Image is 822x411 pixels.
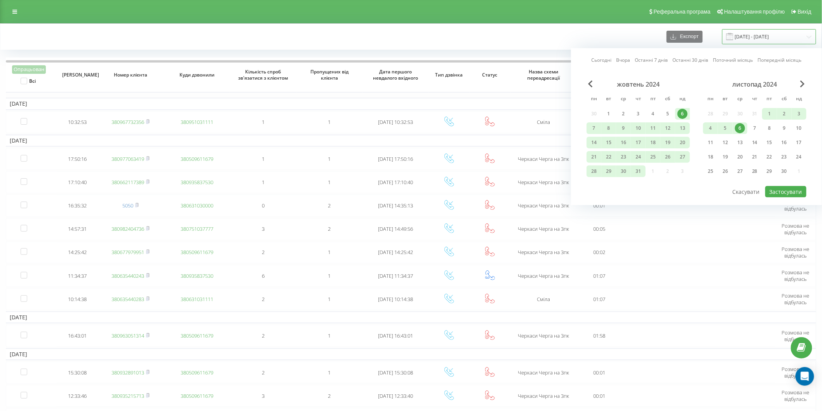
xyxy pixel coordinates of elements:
div: 19 [720,152,730,162]
div: пн 28 жовт 2024 р. [587,165,601,177]
div: ср 27 лист 2024 р. [733,165,747,177]
span: Розмова не відбулась [782,366,809,379]
label: Всі [21,78,36,84]
div: 5 [720,123,730,133]
div: 13 [735,138,745,148]
div: 10 [794,123,804,133]
span: Розмова не відбулась [782,222,809,236]
div: пн 4 лист 2024 р. [703,122,718,134]
span: Розмова не відбулась [782,292,809,306]
td: Черкаси Черга на 3пк [510,242,577,263]
span: Куди дзвонили [171,72,223,78]
a: 380751037777 [181,225,213,232]
div: 18 [705,152,716,162]
td: [DATE] [6,98,816,110]
div: пн 14 жовт 2024 р. [587,137,601,148]
div: 26 [663,152,673,162]
span: 3 [262,392,265,399]
div: пн 18 лист 2024 р. [703,151,718,163]
div: 25 [648,152,658,162]
span: 2 [262,369,265,376]
a: 380509611679 [181,392,213,399]
div: 4 [705,123,716,133]
div: ср 16 жовт 2024 р. [616,137,631,148]
a: 380951031111 [181,118,213,125]
span: 1 [328,296,331,303]
td: Сміла [510,288,577,310]
div: вт 29 жовт 2024 р. [601,165,616,177]
a: 380662117389 [111,179,144,186]
div: 11 [648,123,658,133]
div: 17 [794,138,804,148]
div: пт 18 жовт 2024 р. [646,137,660,148]
td: Черкаси Черга на 3пк [510,195,577,216]
a: 380509611679 [181,249,213,256]
a: 380967732356 [111,118,144,125]
div: вт 5 лист 2024 р. [718,122,733,134]
span: Налаштування профілю [724,9,785,15]
div: чт 21 лист 2024 р. [747,151,762,163]
div: 21 [589,152,599,162]
span: [DATE] 16:43:01 [378,332,413,339]
td: 11:34:37 [57,265,98,287]
div: 29 [765,166,775,176]
a: Сьогодні [592,56,612,64]
div: сб 30 лист 2024 р. [777,165,792,177]
button: Скасувати [728,186,764,197]
span: Статус [475,72,505,78]
div: 30 [779,166,789,176]
a: 380963051314 [111,332,144,339]
a: 380509611679 [181,369,213,376]
div: чт 28 лист 2024 р. [747,165,762,177]
div: чт 3 жовт 2024 р. [631,108,646,120]
td: [DATE] [6,135,816,146]
div: пн 21 жовт 2024 р. [587,151,601,163]
div: сб 5 жовт 2024 р. [660,108,675,120]
div: 28 [589,166,599,176]
div: 9 [779,123,789,133]
td: Черкаси Черга на 3пк [510,265,577,287]
td: Черкаси Черга на 3пк [510,325,577,347]
span: [DATE] 15:30:08 [378,369,413,376]
div: ср 13 лист 2024 р. [733,137,747,148]
td: 00:01 [576,195,622,216]
td: Черкаси Черга на 3пк [510,218,577,240]
div: 19 [663,138,673,148]
div: 16 [618,138,629,148]
div: вт 8 жовт 2024 р. [601,122,616,134]
span: [PERSON_NAME] [62,72,92,78]
td: 10:32:53 [57,111,98,133]
td: 00:05 [576,218,622,240]
a: 380631030000 [181,202,213,209]
td: 16:35:32 [57,195,98,216]
span: 2 [328,202,331,209]
span: 1 [328,155,331,162]
div: 1 [765,109,775,119]
a: 380982404736 [111,225,144,232]
div: 12 [720,138,730,148]
div: 30 [618,166,629,176]
a: 380677979951 [111,249,144,256]
div: нд 6 жовт 2024 р. [675,108,690,120]
span: [DATE] 14:49:56 [378,225,413,232]
td: Черкаси Черга на 3пк [510,148,577,170]
span: [DATE] 14:25:42 [378,249,413,256]
div: сб 12 жовт 2024 р. [660,122,675,134]
a: Поточний місяць [713,56,753,64]
div: жовтень 2024 [587,80,690,88]
abbr: субота [778,94,790,105]
div: вт 22 жовт 2024 р. [601,151,616,163]
span: Кількість спроб зв'язатися з клієнтом [237,69,289,81]
span: [DATE] 12:33:40 [378,392,413,399]
div: 23 [618,152,629,162]
td: 01:07 [576,288,622,310]
div: 8 [765,123,775,133]
div: сб 26 жовт 2024 р. [660,151,675,163]
div: 22 [765,152,775,162]
div: пн 7 жовт 2024 р. [587,122,601,134]
div: 22 [604,152,614,162]
td: [DATE] [6,312,816,323]
div: листопад 2024 [703,80,806,88]
span: Номер клієнта [104,72,157,78]
span: 2 [262,249,265,256]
